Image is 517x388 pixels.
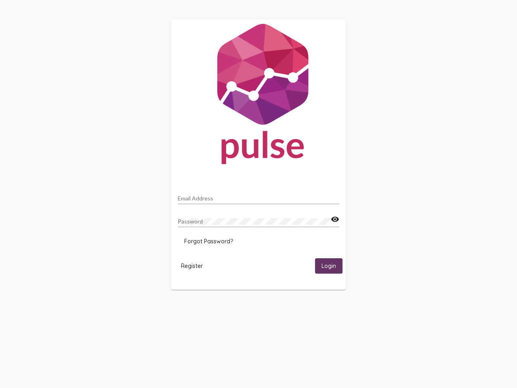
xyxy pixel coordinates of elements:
[178,234,240,249] button: Forgot Password?
[174,258,209,273] button: Register
[331,215,339,224] mat-icon: visibility
[315,258,343,273] button: Login
[322,263,336,270] span: Login
[181,262,203,270] span: Register
[171,19,346,172] img: Pulse For Good Logo
[184,238,233,245] span: Forgot Password?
